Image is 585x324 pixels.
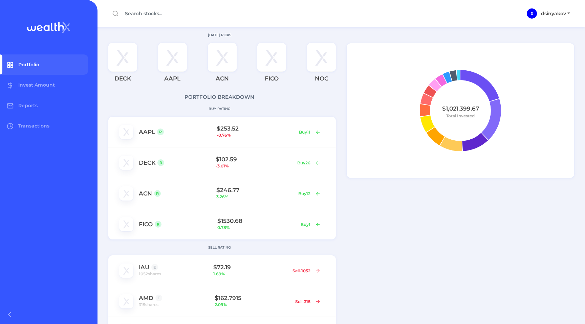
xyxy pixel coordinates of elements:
[217,217,296,224] h1: $ 1530.68
[213,271,288,277] span: 1.69 %
[216,74,229,83] p: ACN
[217,224,296,231] span: 0.78 %
[257,43,286,88] a: FICO logoFICO
[208,43,237,88] a: ACN logoACN
[119,125,133,139] img: AAPL logo
[18,123,49,129] span: Transactions
[216,163,292,169] span: -3.01 %
[119,156,133,170] img: DECK logo
[139,264,149,271] a: IAU
[291,296,325,307] button: Sell-315
[139,301,158,308] span: 315 shares
[537,8,574,19] button: dsinyakov
[18,102,38,109] span: Reports
[158,43,187,72] img: AAPL logo
[217,125,295,132] h1: $ 253.52
[217,132,295,139] span: -0.76 %
[215,301,290,308] span: 2.09 %
[158,43,187,88] a: AAPL logoAAPL
[157,159,164,166] div: R
[97,32,341,38] p: [DATE] PICKS
[154,190,161,197] div: R
[18,82,55,88] span: Invest Amount
[119,294,133,308] img: AMD logo
[27,22,70,33] img: wealthX
[157,129,164,135] div: R
[119,263,133,278] img: IAU logo
[119,186,133,201] img: ACN logo
[155,221,161,228] div: R
[442,105,479,112] tspan: $1,021,399.67
[97,93,341,101] p: PORTFOLIO BREAKDOWN
[151,264,158,271] div: E
[97,245,341,250] p: SELL RATING
[139,221,153,228] a: FICO
[18,62,39,68] span: Portfolio
[108,8,295,20] input: Search stocks...
[215,295,290,301] h1: $ 162.7915
[164,74,180,83] p: AAPL
[155,295,162,301] div: E
[208,43,237,72] img: ACN logo
[114,74,131,83] p: DECK
[527,8,537,19] div: dsinyakov
[139,190,152,197] a: ACN
[139,271,161,277] span: 1052 shares
[108,43,137,88] a: DECK logoDECK
[265,74,279,83] p: FICO
[307,43,336,88] a: NOC logoNOC
[216,156,292,163] h1: $ 102.59
[97,106,341,111] p: BUY RATING
[139,159,155,166] a: DECK
[307,43,336,72] img: NOC logo
[119,217,133,231] img: FICO logo
[531,12,533,16] span: D
[216,187,294,193] h1: $ 246.77
[293,158,325,168] button: Buy26
[288,265,325,276] button: Sell-1052
[139,295,153,301] a: AMD
[541,10,566,17] span: dsinyakov
[257,43,286,72] img: FICO logo
[216,193,294,200] span: 3.26 %
[295,127,325,137] button: Buy11
[315,74,328,83] p: NOC
[213,264,288,271] h1: $ 72.19
[296,219,325,230] button: Buy1
[139,129,155,135] a: AAPL
[446,113,475,118] tspan: Total Invested
[294,188,325,199] button: Buy12
[108,43,137,72] img: DECK logo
